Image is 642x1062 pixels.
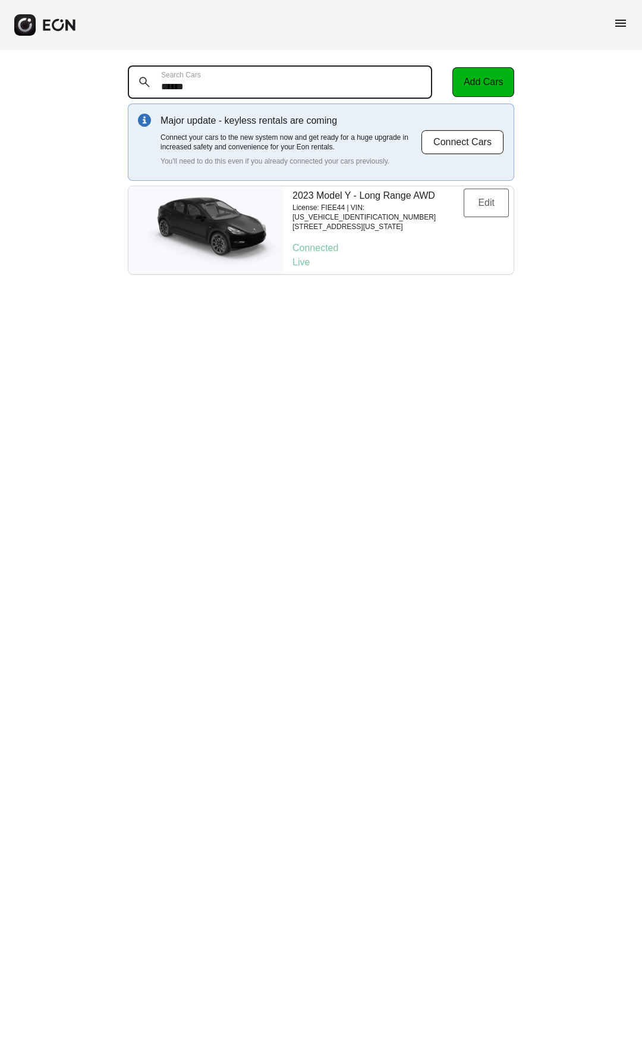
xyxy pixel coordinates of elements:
[128,192,283,269] img: car
[161,70,201,80] label: Search Cars
[464,189,509,217] button: Edit
[292,255,509,270] p: Live
[160,156,421,166] p: You'll need to do this even if you already connected your cars previously.
[292,203,464,222] p: License: FIEE44 | VIN: [US_VEHICLE_IDENTIFICATION_NUMBER]
[292,241,509,255] p: Connected
[292,222,464,231] p: [STREET_ADDRESS][US_STATE]
[613,16,628,30] span: menu
[452,67,514,97] button: Add Cars
[421,130,504,155] button: Connect Cars
[160,114,421,128] p: Major update - keyless rentals are coming
[138,114,151,127] img: info
[292,189,464,203] p: 2023 Model Y - Long Range AWD
[160,133,421,152] p: Connect your cars to the new system now and get ready for a huge upgrade in increased safety and ...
